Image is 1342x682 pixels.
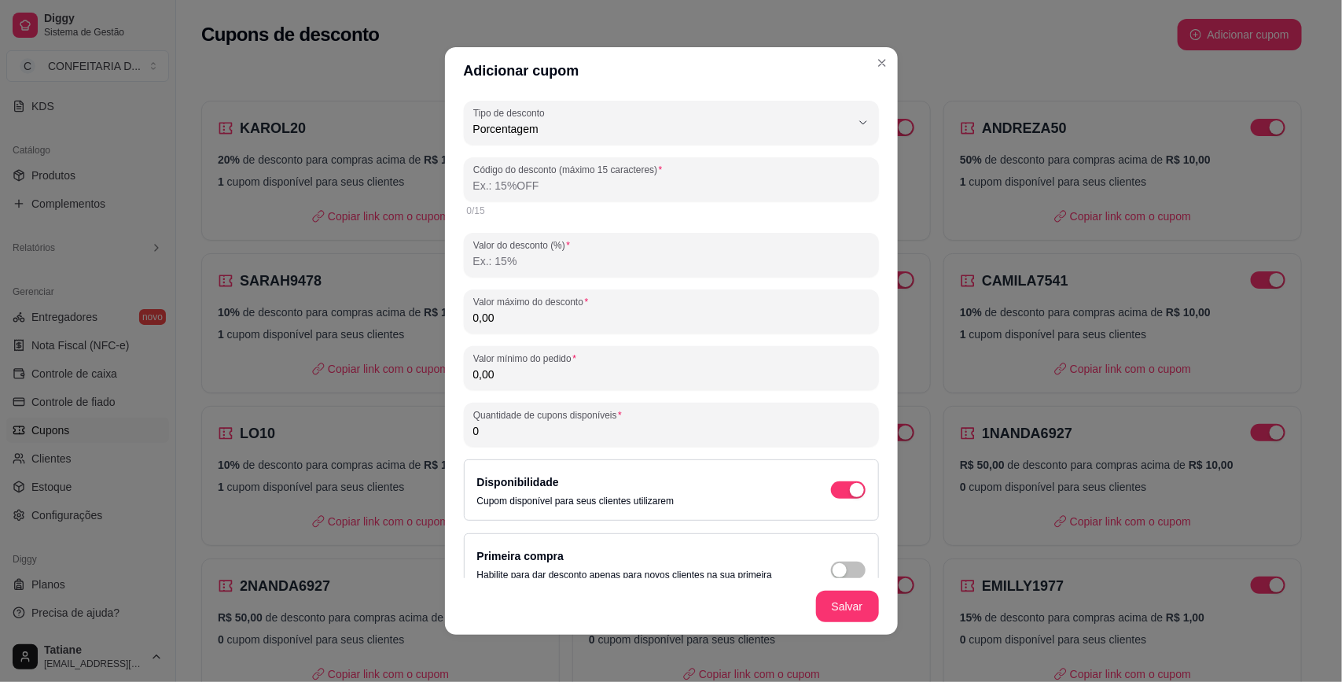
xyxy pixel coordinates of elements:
label: Quantidade de cupons disponíveis [473,408,627,422]
input: Valor mínimo do pedido [473,367,870,382]
header: Adicionar cupom [445,47,898,94]
p: Cupom disponível para seus clientes utilizarem [477,495,675,507]
input: Quantidade de cupons disponíveis [473,423,870,439]
label: Disponibilidade [477,476,559,488]
input: Valor máximo do desconto [473,310,870,326]
span: Porcentagem [473,121,851,137]
p: Habilite para dar desconto apenas para novos clientes na sua primeira compra, ou incentivar seus ... [477,569,800,594]
button: Salvar [816,591,879,622]
label: Tipo de desconto [473,106,550,120]
button: Close [870,50,895,76]
label: Valor máximo do desconto [473,295,594,308]
label: Primeira compra [477,550,564,562]
label: Valor mínimo do pedido [473,352,582,365]
label: Valor do desconto (%) [473,238,575,252]
input: Valor do desconto (%) [473,253,870,269]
